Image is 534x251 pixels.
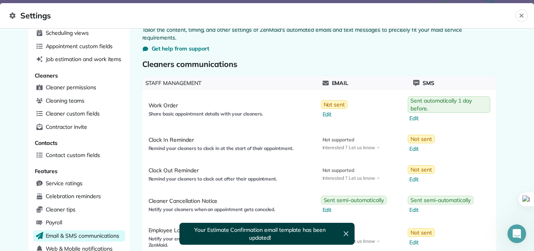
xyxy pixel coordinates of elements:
a: Contractor invite [33,121,125,133]
span: Cleaner tips [46,206,76,213]
span: Contractor invite [46,123,87,131]
span: Sent automatically 1 day before. [410,97,487,112]
span: Sms [423,79,434,87]
a: Cleaner custom fields [33,108,125,120]
button: Home [122,3,137,18]
a: Not sentEdit [406,225,438,249]
span: Interested ? [323,144,348,151]
button: Upload attachment [12,191,18,197]
div: ZenBot says… [6,103,150,150]
span: Share basic appointment details with your cleaners. [149,111,313,117]
span: Scheduling views [46,29,89,37]
div: user says… [6,150,150,177]
a: Celebration reminders [33,191,125,202]
div: ZenBot says… [6,16,150,40]
span: Cleaner Cancellation Notice [149,197,313,205]
span: Not supported [323,167,380,173]
span: Clock Out Reminder [149,166,313,174]
button: Sent semi-automaticallyEdit [319,193,390,217]
img: Profile image for Ivan [33,4,46,17]
span: Edit [409,114,490,122]
span: Edit [323,110,348,118]
span: Cleaner custom fields [46,110,100,117]
span: Sent semi-automatically [324,196,384,204]
div: Did that answer your question? [6,16,105,33]
span: Work Order [149,101,313,109]
div: The team will get back to you on this. ZenMaid typically replies in a few hours.ZenBot • 10m ago [6,103,128,136]
button: go back [5,3,20,18]
span: Employee Login Info [149,226,313,234]
img: Profile image for Edgar [22,4,35,17]
span: Contact custom fields [46,151,100,159]
span: Get help from support [152,45,209,52]
button: Sent automatically 1 day before.Edit [406,93,493,125]
a: Not supportedInterested ?Let us know [319,164,383,184]
span: Edit [409,175,435,183]
span: Email & SMS communications [46,232,119,240]
span: Remind your cleaners to clock out after their appointment. [149,176,313,182]
button: Send a message… [134,188,147,200]
a: Payroll [33,217,125,229]
div: no.. [127,39,150,56]
span: Celebration reminders [46,192,101,200]
span: Edit [323,206,387,214]
span: Remind your cleaners to clock in at the start of their appointment. [149,145,313,152]
div: I'm sorry to hear that you're having trouble. I'll connect you with one of our human agents who c... [6,63,128,103]
span: Your Estimate Confirmation email template has been updated! [184,226,336,242]
textarea: Message… [7,175,150,188]
span: Settings [9,9,516,22]
p: Tailor the content, timing, and other settings of ZenMaid's automated emails and text messages to... [142,26,496,42]
iframe: To enrich screen reader interactions, please activate Accessibility in Grammarly extension settings [507,224,526,243]
span: Notify your cleaners when an appointment gets canceled. [149,206,313,213]
a: Cleaning teams [33,95,125,107]
a: Not supportedInterested ?Let us know [319,134,383,154]
a: Cleaner permissions [33,82,125,94]
button: Start recording [50,191,56,197]
span: Let us know [349,238,380,244]
div: ZenBot says… [6,63,150,103]
span: Notify your employees to log in to their accounts when you add them in ZenMaid. [149,236,313,248]
img: Profile image for Brent [44,4,57,17]
span: Let us know [349,175,380,181]
span: Not sent [410,166,432,173]
span: Edit [409,206,473,214]
span: Edit [409,145,435,153]
p: A few hours [66,10,96,18]
span: Not sent [410,229,432,237]
span: Email [332,79,349,87]
div: Close [137,3,151,17]
span: Clock In Reminder [149,136,313,144]
span: Cleaners [35,72,58,79]
a: Cleaner tips [33,204,125,216]
span: Service ratings [46,179,82,187]
span: Not sent [324,101,345,108]
span: Cleaning teams [46,97,84,105]
span: Let us know [349,144,380,151]
a: Contact custom fields [33,150,125,161]
span: Appointment custom fields [46,42,113,50]
a: Not sentEdit [319,97,351,121]
div: hmm.. aight. [102,150,150,167]
a: Service ratings [33,178,125,190]
span: Not supported [323,137,380,143]
a: Job estimation and work items [33,54,125,65]
a: Scheduling views [33,27,125,39]
div: hmm.. aight. [109,155,144,163]
span: Payroll [46,218,63,226]
a: Not sentEdit [406,132,438,156]
a: Email & SMS communications [33,230,125,242]
div: user says… [6,39,150,63]
span: Sent semi-automatically [410,196,471,204]
button: Close [516,9,528,22]
div: I'm sorry to hear that you're having trouble. I'll connect you with one of our human agents who c... [13,67,122,98]
span: Features [35,168,58,175]
button: Sent semi-automaticallyEdit [406,193,477,217]
button: Gif picker [37,191,43,197]
span: Edit [409,238,435,246]
span: Job estimation and work items [46,55,122,63]
span: Interested ? [323,175,348,181]
span: Cleaners communications [142,59,496,70]
span: Cleaner permissions [46,83,96,91]
div: no.. [134,44,144,52]
button: Emoji picker [25,191,31,197]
